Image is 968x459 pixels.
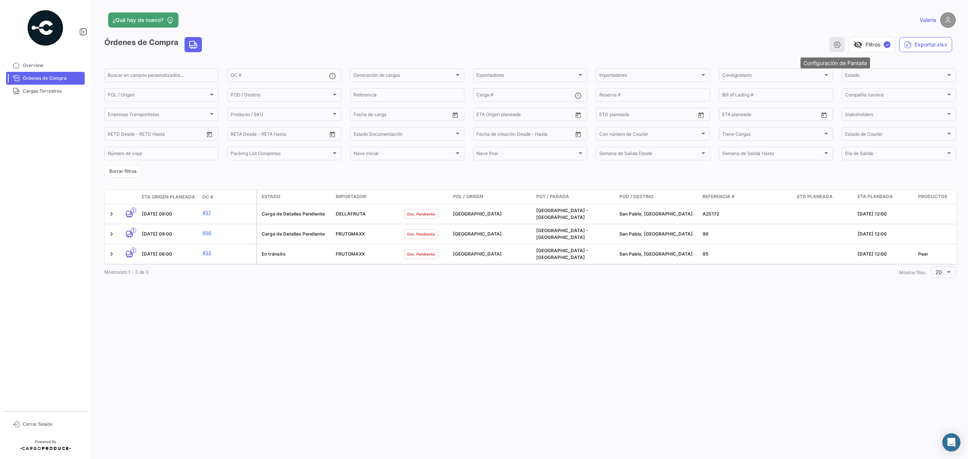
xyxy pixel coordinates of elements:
[262,211,330,217] div: Carga de Detalles Pendiente
[572,109,584,121] button: Open calendar
[23,62,82,69] span: Overview
[700,190,794,204] datatable-header-cell: Referencia #
[113,16,163,24] span: ¿Qué hay de nuevo?
[450,190,533,204] datatable-header-cell: POL / Origen
[536,193,569,200] span: POT / Parada
[6,59,85,72] a: Overview
[858,193,893,200] span: ETA planeada
[722,74,823,79] span: Consignatario
[722,132,823,138] span: Tiene Cargas
[899,37,952,52] button: Exportar.xlsx
[104,37,204,52] h3: Órdenes de Compra
[741,113,788,118] input: Hasta
[327,129,338,140] button: Open calendar
[920,16,936,24] span: Valeria
[354,74,454,79] span: Generación de cargas
[199,191,256,203] datatable-header-cell: OC #
[599,113,613,118] input: Desde
[354,132,454,138] span: Estado Documentación
[858,211,887,217] span: [DATE] 12:00
[131,228,136,233] span: 1
[845,113,946,118] span: Stakeholders
[845,152,946,157] span: Día de Salida
[918,193,947,200] span: Productos
[703,211,719,217] span: A25172
[108,113,208,118] span: Empresas Transportistas
[722,113,736,118] input: Desde
[336,193,366,200] span: Importador
[104,165,141,178] button: Borrar filtros
[407,231,435,237] span: Doc. Pendiente
[599,152,700,157] span: Semana de Salida Desde
[401,190,450,204] datatable-header-cell: Estado Doc.
[407,251,435,257] span: Doc. Pendiente
[131,208,136,213] span: 1
[616,190,700,204] datatable-header-cell: POD / Destino
[845,74,946,79] span: Estado
[354,152,454,157] span: Nave inicial
[845,93,946,99] span: Compañía naviera
[619,211,697,217] div: San Pablo, [GEOGRAPHIC_DATA]
[139,191,199,203] datatable-header-cell: ETA Origen planeada
[855,190,915,204] datatable-header-cell: ETA planeada
[619,193,653,200] span: POD / Destino
[800,57,870,68] div: Configuración de Pantalla
[599,74,700,79] span: Importadores
[262,251,330,257] div: En tránsito
[935,269,942,275] span: 20
[202,194,213,200] span: OC #
[536,227,613,241] div: [GEOGRAPHIC_DATA] - [GEOGRAPHIC_DATA]
[476,74,577,79] span: Exportadores
[942,433,960,451] div: Abrir Intercom Messenger
[23,75,82,82] span: Órdenes de Compra
[108,93,208,99] span: POL / Origen
[453,211,530,217] div: [GEOGRAPHIC_DATA]
[845,132,946,138] span: Estado de Courier
[108,12,178,28] button: ¿Qué hay de nuevo?
[333,190,401,204] datatable-header-cell: Importador
[453,193,483,200] span: POL / Origen
[204,129,215,140] button: Open calendar
[108,210,115,218] a: Expand/Collapse Row
[202,209,253,216] a: 457
[262,193,280,200] span: Estado
[918,251,928,257] span: Pear
[108,132,121,138] input: Desde
[336,231,365,237] span: FRUTOMAXX
[142,251,172,257] span: [DATE] 06:00
[250,132,296,138] input: Hasta
[858,251,887,257] span: [DATE] 12:00
[104,269,149,275] span: Mostrando 1 - 3 de 3
[599,132,700,138] span: Con número de Courier
[849,37,895,52] button: visibility_offFiltros✓
[533,190,616,204] datatable-header-cell: POT / Parada
[202,250,253,256] a: 455
[262,231,330,237] div: Carga de Detalles Pendiente
[618,113,665,118] input: Hasta
[940,12,956,28] img: placeholder-user.png
[476,132,490,138] input: Desde
[231,93,331,99] span: POD / Destino
[257,190,333,204] datatable-header-cell: Estado
[536,207,613,221] div: [GEOGRAPHIC_DATA] - [GEOGRAPHIC_DATA]
[23,421,82,428] span: Cerrar Sesión
[797,193,833,200] span: ETD planeada
[536,247,613,261] div: [GEOGRAPHIC_DATA] - [GEOGRAPHIC_DATA]
[858,231,887,237] span: [DATE] 12:00
[476,152,577,157] span: Nave final
[407,211,435,217] span: Doc. Pendiente
[884,41,890,48] span: ✓
[185,37,202,52] button: Land
[26,9,64,47] img: powered-by.png
[142,194,195,200] span: ETA Origen planeada
[131,248,136,253] span: 1
[572,129,584,140] button: Open calendar
[127,132,173,138] input: Hasta
[794,190,855,204] datatable-header-cell: ETD planeada
[108,250,115,258] a: Expand/Collapse Row
[336,211,366,217] span: DELLAFRUTA
[231,113,331,118] span: Producto / SKU
[619,251,697,257] div: San Pablo, [GEOGRAPHIC_DATA]
[142,211,172,217] span: [DATE] 09:00
[703,231,709,237] span: 96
